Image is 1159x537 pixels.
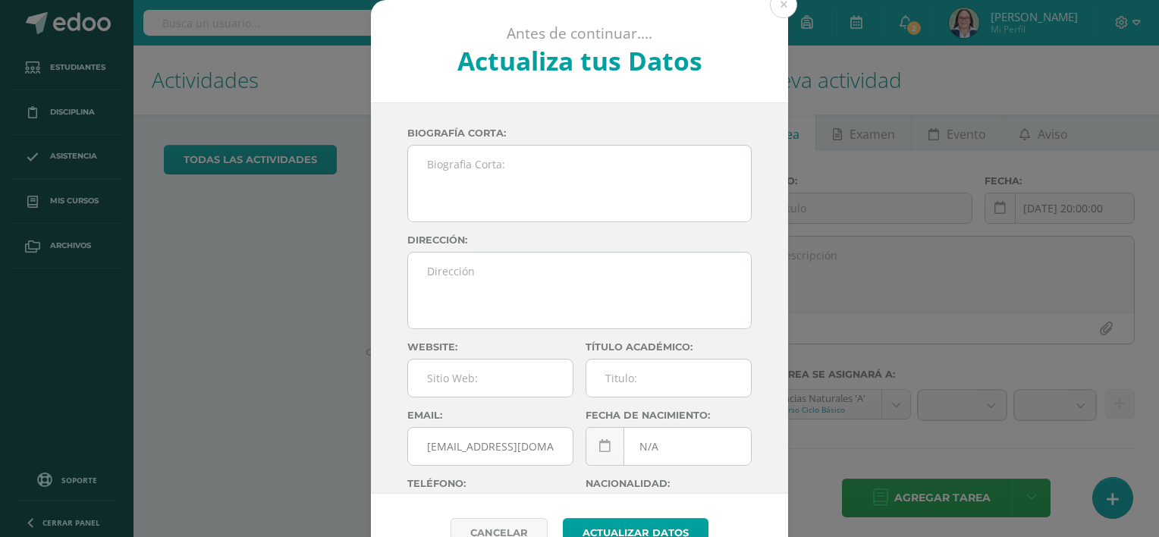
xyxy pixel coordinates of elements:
[586,478,752,489] label: Nacionalidad:
[586,341,752,353] label: Título académico:
[407,478,573,489] label: Teléfono:
[586,428,751,465] input: Fecha de Nacimiento:
[412,24,748,43] p: Antes de continuar....
[586,360,751,397] input: Titulo:
[407,234,752,246] label: Dirección:
[407,341,573,353] label: Website:
[407,127,752,139] label: Biografía corta:
[412,43,748,78] h2: Actualiza tus Datos
[586,410,752,421] label: Fecha de nacimiento:
[407,410,573,421] label: Email:
[408,360,573,397] input: Sitio Web:
[408,428,573,465] input: Correo Electronico:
